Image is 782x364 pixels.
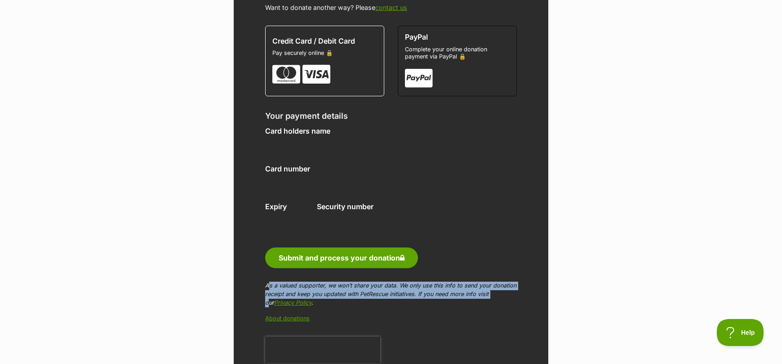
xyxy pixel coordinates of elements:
h3: Your payment details [265,110,517,122]
a: Privacy Policy [274,299,311,306]
iframe: reCAPTCHA [265,337,380,364]
label: Expiry [265,202,287,211]
label: Card holders name [265,126,330,135]
label: Security number [317,202,373,211]
span: PayPal [405,33,510,41]
button: Credit Card / Debit Card Pay securely online 🔒 [265,26,384,96]
a: contact us [375,4,407,11]
span: Complete your online donation payment via PayPal 🔒 [405,46,510,61]
span: Submit and process your donation [279,254,404,262]
a: About donations [265,315,310,322]
p: As a valued supporter, we won’t share your data. We only use this info to send your donation rece... [265,282,517,307]
button: Submit and process your donation [265,247,418,268]
button: PayPal Complete your online donation payment via PayPal 🔒 [398,26,517,96]
iframe: Help Scout Beacon - Open [717,319,764,346]
span: Credit Card / Debit Card [272,37,377,45]
label: Card number [265,164,310,173]
span: Pay securely online 🔒 [272,49,377,57]
p: Want to donate another way? Please [265,3,517,12]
